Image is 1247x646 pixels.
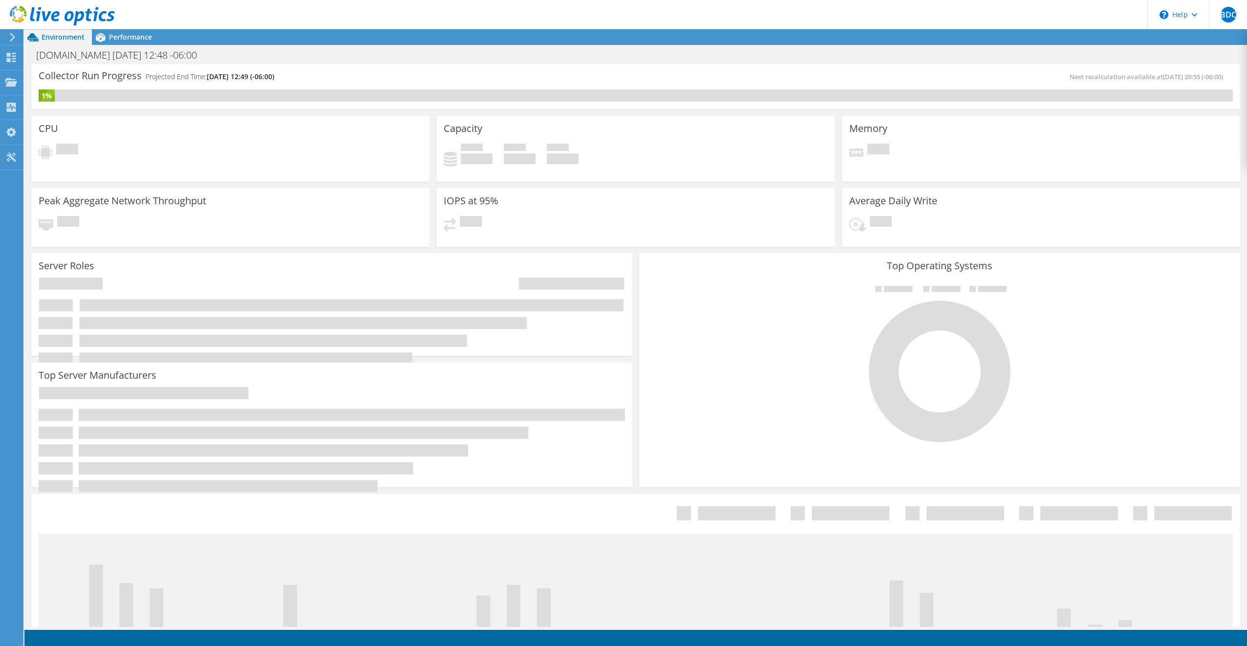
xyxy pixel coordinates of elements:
svg: \n [1160,10,1168,19]
span: Pending [56,144,78,157]
h4: 0 GiB [504,153,536,164]
span: Total [547,144,569,153]
span: [DATE] 12:49 (-06:00) [207,72,274,81]
h3: Capacity [444,123,482,134]
h4: 0 GiB [461,153,493,164]
h3: Server Roles [39,260,94,271]
h3: IOPS at 95% [444,195,498,206]
h3: Average Daily Write [849,195,937,206]
h3: Memory [849,123,887,134]
h1: [DOMAIN_NAME] [DATE] 12:48 -06:00 [32,50,212,61]
span: Pending [460,216,482,229]
span: Pending [57,216,79,229]
span: Performance [109,32,152,42]
h4: 0 GiB [547,153,579,164]
span: [DATE] 20:55 (-06:00) [1163,72,1223,81]
div: 1% [39,90,55,101]
h4: Projected End Time: [146,71,274,82]
span: Pending [867,144,889,157]
h3: CPU [39,123,58,134]
span: BDC [1221,7,1236,22]
span: Next recalculation available at [1070,72,1228,81]
h3: Top Operating Systems [646,260,1233,271]
h3: Top Server Manufacturers [39,370,156,381]
h3: Peak Aggregate Network Throughput [39,195,206,206]
span: Used [461,144,483,153]
span: Pending [870,216,892,229]
span: Free [504,144,526,153]
span: Environment [42,32,85,42]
